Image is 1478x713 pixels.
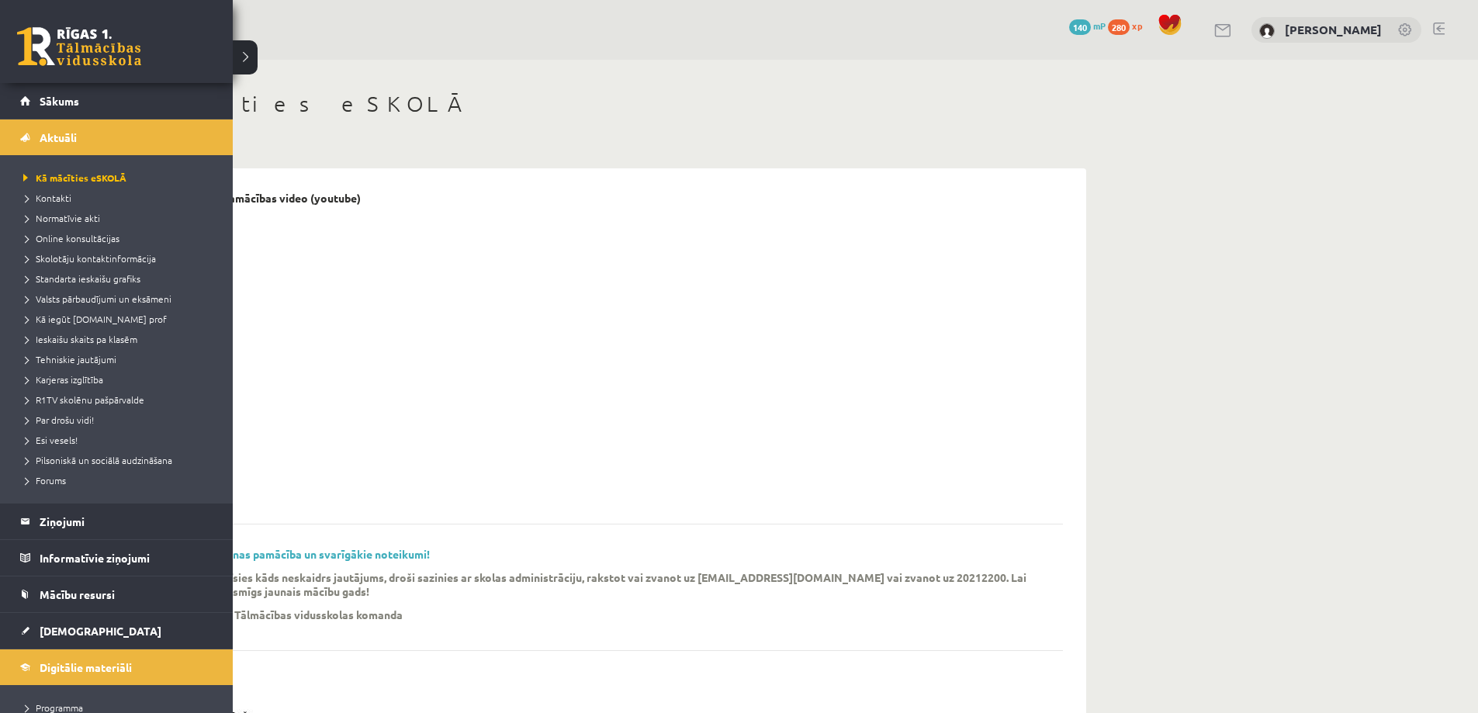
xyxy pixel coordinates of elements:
[20,649,213,685] a: Digitālie materiāli
[116,570,1040,598] p: Ja mācību procesā radīsies kāds neskaidrs jautājums, droši sazinies ar skolas administrāciju, rak...
[1108,19,1150,32] a: 280 xp
[19,473,217,487] a: Forums
[19,171,217,185] a: Kā mācīties eSKOLĀ
[20,504,213,539] a: Ziņojumi
[19,251,217,265] a: Skolotāju kontaktinformācija
[19,353,116,365] span: Tehniskie jautājumi
[19,414,94,426] span: Par drošu vidi!
[1069,19,1091,35] span: 140
[19,373,103,386] span: Karjeras izglītība
[1069,19,1106,32] a: 140 mP
[19,333,137,345] span: Ieskaišu skaits pa klasēm
[19,352,217,366] a: Tehniskie jautājumi
[193,607,403,621] p: Rīgas 1. Tālmācības vidusskolas komanda
[40,660,132,674] span: Digitālie materiāli
[20,540,213,576] a: Informatīvie ziņojumi
[19,393,217,407] a: R1TV skolēnu pašpārvalde
[19,232,119,244] span: Online konsultācijas
[1108,19,1130,35] span: 280
[40,624,161,638] span: [DEMOGRAPHIC_DATA]
[1285,22,1382,37] a: [PERSON_NAME]
[19,231,217,245] a: Online konsultācijas
[20,576,213,612] a: Mācību resursi
[1259,23,1275,39] img: Jana Baranova
[19,332,217,346] a: Ieskaišu skaits pa klasēm
[19,313,167,325] span: Kā iegūt [DOMAIN_NAME] prof
[19,454,172,466] span: Pilsoniskā un sociālā audzināšana
[40,587,115,601] span: Mācību resursi
[19,372,217,386] a: Karjeras izglītība
[40,540,213,576] legend: Informatīvie ziņojumi
[40,504,213,539] legend: Ziņojumi
[40,130,77,144] span: Aktuāli
[17,27,141,66] a: Rīgas 1. Tālmācības vidusskola
[20,119,213,155] a: Aktuāli
[20,83,213,119] a: Sākums
[1093,19,1106,32] span: mP
[93,91,1086,117] h1: Kā mācīties eSKOLĀ
[19,192,71,204] span: Kontakti
[19,171,126,184] span: Kā mācīties eSKOLĀ
[116,547,430,561] a: R1TV eSKOLAS lietošanas pamācība un svarīgākie noteikumi!
[19,292,171,305] span: Valsts pārbaudījumi un eksāmeni
[19,393,144,406] span: R1TV skolēnu pašpārvalde
[19,413,217,427] a: Par drošu vidi!
[19,191,217,205] a: Kontakti
[20,613,213,649] a: [DEMOGRAPHIC_DATA]
[1132,19,1142,32] span: xp
[19,292,217,306] a: Valsts pārbaudījumi un eksāmeni
[19,453,217,467] a: Pilsoniskā un sociālā audzināšana
[19,433,217,447] a: Esi vesels!
[19,212,100,224] span: Normatīvie akti
[19,312,217,326] a: Kā iegūt [DOMAIN_NAME] prof
[19,252,156,265] span: Skolotāju kontaktinformācija
[19,474,66,486] span: Forums
[19,434,78,446] span: Esi vesels!
[116,192,361,205] p: eSKOLAS lietošanas pamācības video (youtube)
[19,272,140,285] span: Standarta ieskaišu grafiks
[19,272,217,286] a: Standarta ieskaišu grafiks
[40,94,79,108] span: Sākums
[19,211,217,225] a: Normatīvie akti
